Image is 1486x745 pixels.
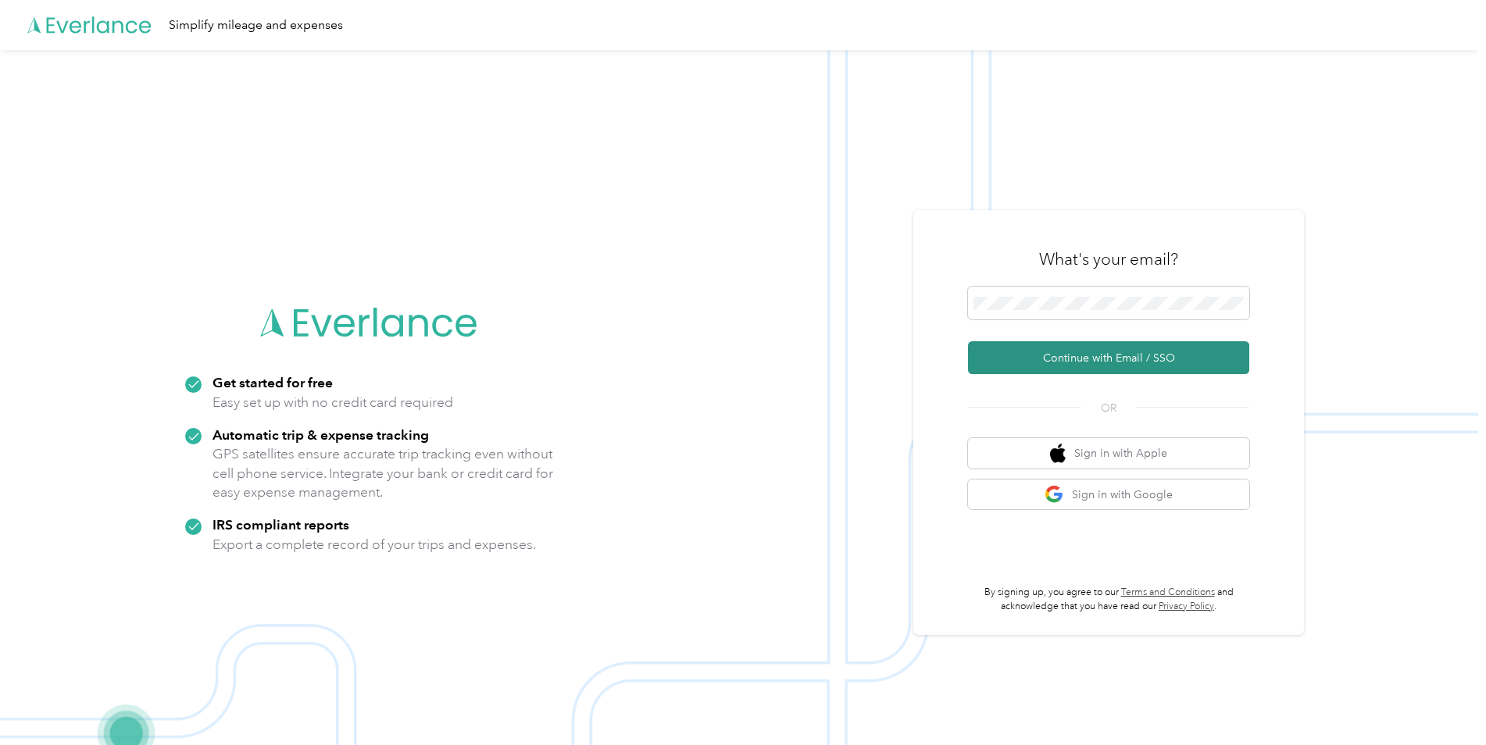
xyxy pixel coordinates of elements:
[1045,485,1064,504] img: google logo
[213,426,429,443] strong: Automatic trip & expense tracking
[213,393,453,412] p: Easy set up with no credit card required
[1121,586,1215,598] a: Terms and Conditions
[1050,444,1066,463] img: apple logo
[213,535,536,554] p: Export a complete record of your trips and expenses.
[169,16,343,35] div: Simplify mileage and expenses
[968,586,1249,613] p: By signing up, you agree to our and acknowledge that you have read our .
[213,444,554,502] p: GPS satellites ensure accurate trip tracking even without cell phone service. Integrate your bank...
[213,516,349,533] strong: IRS compliant reports
[968,438,1249,469] button: apple logoSign in with Apple
[968,341,1249,374] button: Continue with Email / SSO
[1039,248,1178,270] h3: What's your email?
[968,479,1249,510] button: google logoSign in with Google
[1081,400,1136,416] span: OR
[1159,601,1214,612] a: Privacy Policy
[213,374,333,390] strong: Get started for free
